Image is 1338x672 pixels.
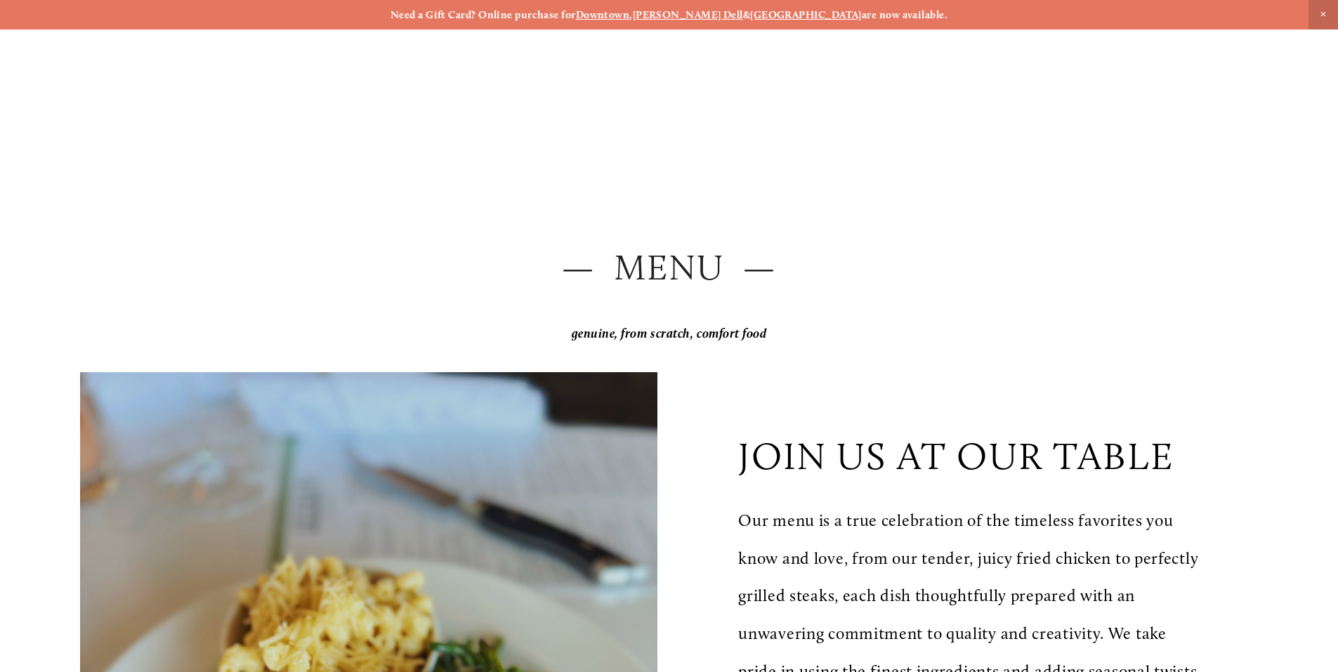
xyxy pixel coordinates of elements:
[80,243,1257,293] h2: — Menu —
[743,8,750,21] strong: &
[391,8,576,21] strong: Need a Gift Card? Online purchase for
[572,326,767,341] em: genuine, from scratch, comfort food
[862,8,947,21] strong: are now available.
[738,433,1174,479] p: join us at our table
[750,8,862,21] a: [GEOGRAPHIC_DATA]
[633,8,743,21] a: [PERSON_NAME] Dell
[576,8,630,21] a: Downtown
[629,8,632,21] strong: ,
